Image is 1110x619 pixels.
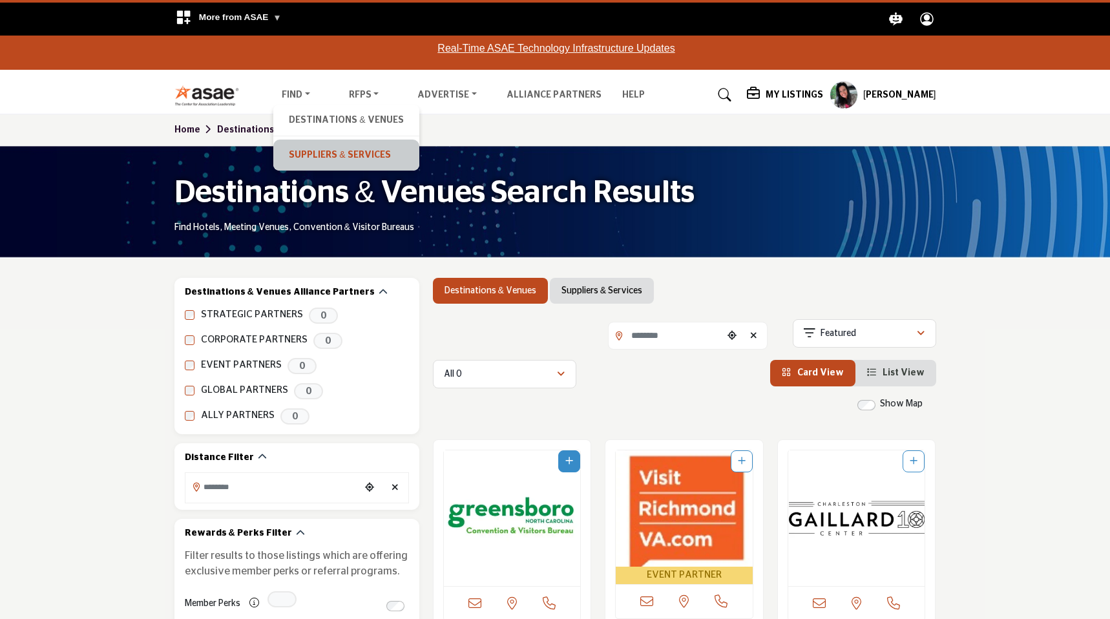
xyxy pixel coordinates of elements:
label: EVENT PARTNERS [201,358,282,373]
input: STRATEGIC PARTNERS checkbox [185,310,194,320]
a: Open Listing in new tab [616,450,753,584]
h5: My Listings [766,89,823,101]
li: List View [855,360,936,386]
a: RFPs [340,86,388,104]
h5: [PERSON_NAME] [863,89,936,102]
div: Clear search location [744,322,763,350]
label: STRATEGIC PARTNERS [201,308,303,322]
span: Card View [797,368,844,377]
input: Search Location [608,322,768,350]
label: CORPORATE PARTNERS [201,333,308,348]
p: Filter results to those listings which are offering exclusive member perks or referral programs. [185,548,409,579]
a: View List [867,368,925,377]
span: 0 [294,383,323,399]
h1: Destinations & Venues Search Results [174,173,695,213]
img: Greensboro Area CVB [444,450,581,586]
a: Alliance Partners [507,90,602,100]
h2: Rewards & Perks Filter [185,527,292,540]
p: All 0 [444,368,461,381]
p: Find Hotels, Meeting Venues, Convention & Visitor Bureaus [174,222,414,235]
a: Destinations & Venues [445,284,536,297]
a: Suppliers & Services [561,284,642,297]
a: Add To List [910,457,917,466]
span: 0 [280,408,309,425]
div: More from ASAE [167,3,289,36]
label: Show Map [880,397,923,411]
a: Find [273,86,319,104]
span: EVENT PARTNER [618,568,750,583]
div: Clear search location [386,474,405,502]
img: Richmond Region Tourism [616,450,753,567]
span: 0 [309,308,338,324]
a: Real-Time ASAE Technology Infrastructure Updates [437,43,675,54]
a: View Card [782,368,844,377]
img: Site Logo [174,85,246,106]
button: Show hide supplier dropdown [830,81,858,109]
a: Home [174,125,217,134]
img: Charleston Gaillard Center [788,450,925,586]
div: Choose your current location [360,474,379,502]
label: Member Perks [185,593,240,615]
a: Open Listing in new tab [444,450,581,586]
span: More from ASAE [199,12,282,22]
a: Advertise [408,86,486,104]
span: List View [883,368,925,377]
button: Featured [793,319,936,348]
a: Add To List [565,457,573,466]
input: GLOBAL PARTNERS checkbox [185,386,194,395]
a: Destinations & Venues [280,111,412,129]
h2: Distance Filter [185,452,254,465]
label: GLOBAL PARTNERS [201,383,288,398]
div: My Listings [747,87,823,103]
a: Destinations [217,125,274,134]
label: ALLY PARTNERS [201,408,275,423]
h2: Destinations & Venues Alliance Partners [185,286,375,299]
div: Choose your current location [722,322,741,350]
a: Add To List [738,457,746,466]
a: Suppliers & Services [280,146,412,164]
span: 0 [313,333,342,349]
input: ALLY PARTNERS checkbox [185,411,194,421]
span: 0 [288,358,317,374]
input: Search Location [185,474,360,499]
a: Search [706,85,740,105]
button: All 0 [433,360,576,388]
input: CORPORATE PARTNERS checkbox [185,335,194,345]
a: Open Listing in new tab [788,450,925,586]
li: Card View [770,360,855,386]
input: EVENT PARTNERS checkbox [185,361,194,370]
input: Switch to Member Perks [386,601,404,611]
p: Featured [821,328,856,341]
a: Help [622,90,645,100]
